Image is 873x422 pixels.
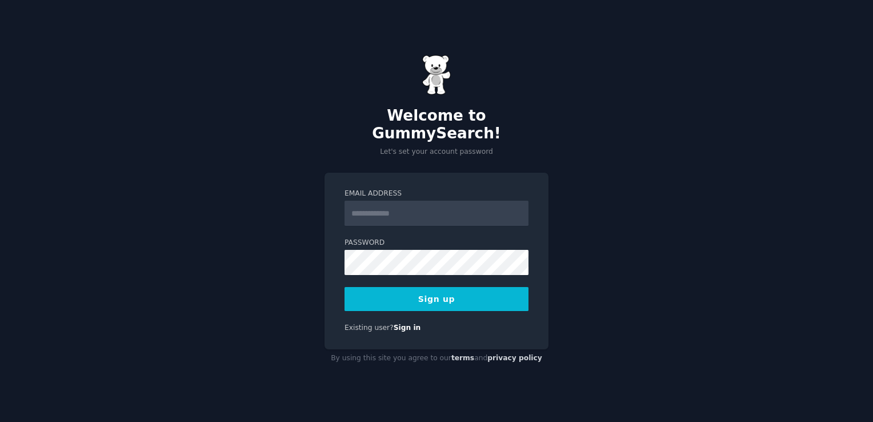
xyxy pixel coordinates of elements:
button: Sign up [345,287,528,311]
label: Password [345,238,528,248]
a: terms [451,354,474,362]
span: Existing user? [345,324,394,332]
img: Gummy Bear [422,55,451,95]
a: privacy policy [487,354,542,362]
label: Email Address [345,189,528,199]
h2: Welcome to GummySearch! [325,107,548,143]
p: Let's set your account password [325,147,548,157]
a: Sign in [394,324,421,332]
div: By using this site you agree to our and [325,349,548,368]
